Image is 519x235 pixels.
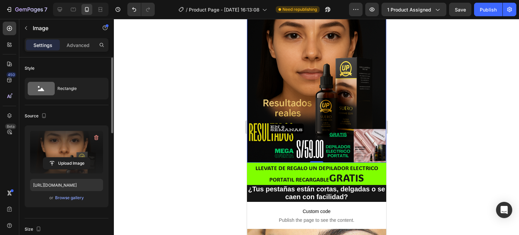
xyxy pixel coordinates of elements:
[33,24,90,32] p: Image
[247,19,386,235] iframe: Design area
[49,194,53,202] span: or
[5,124,16,129] div: Beta
[449,3,471,16] button: Save
[55,194,84,201] button: Browse gallery
[25,112,48,121] div: Source
[3,3,50,16] button: 7
[30,179,103,191] input: https://example.com/image.jpg
[186,6,188,13] span: /
[387,6,431,13] span: 1 product assigned
[44,5,47,14] p: 7
[25,65,34,71] div: Style
[381,3,446,16] button: 1 product assigned
[189,6,259,13] span: Product Page - [DATE] 16:13:08
[474,3,502,16] button: Publish
[455,7,466,13] span: Save
[55,195,84,201] div: Browse gallery
[6,72,16,77] div: 450
[67,42,90,49] p: Advanced
[496,202,512,218] div: Open Intercom Messenger
[33,42,52,49] p: Settings
[57,81,99,96] div: Rectangle
[127,3,155,16] div: Undo/Redo
[282,6,317,13] span: Need republishing
[43,157,90,169] button: Upload Image
[480,6,497,13] div: Publish
[25,225,43,234] div: Size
